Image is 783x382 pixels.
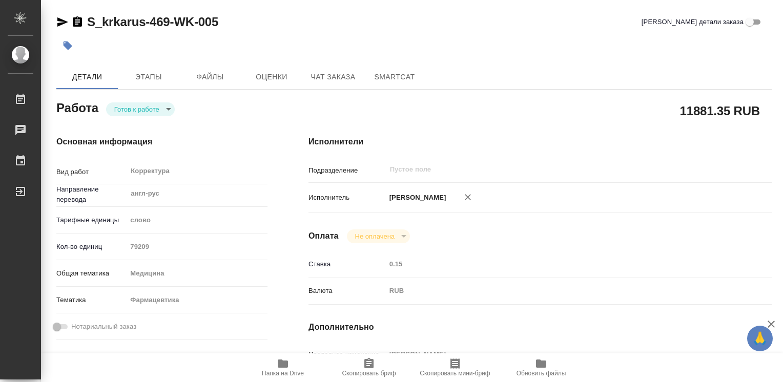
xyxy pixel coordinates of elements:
p: Вид работ [56,167,127,177]
input: Пустое поле [389,163,709,176]
p: Направление перевода [56,184,127,205]
h2: Работа [56,98,98,116]
h4: Дополнительно [308,321,772,333]
button: Папка на Drive [240,353,326,382]
button: Скопировать ссылку для ЯМессенджера [56,16,69,28]
h4: Исполнители [308,136,772,148]
p: Тематика [56,295,127,305]
span: Скопировать мини-бриф [420,370,490,377]
p: Ставка [308,259,386,269]
div: RUB [386,282,733,300]
button: Удалить исполнителя [457,186,479,208]
input: Пустое поле [386,257,733,271]
button: Скопировать бриф [326,353,412,382]
p: Последнее изменение [308,349,386,359]
p: [PERSON_NAME] [386,193,446,203]
span: Этапы [124,71,173,83]
span: Файлы [186,71,235,83]
div: Готов к работе [347,229,410,243]
p: Тарифные единицы [56,215,127,225]
span: Чат заказа [308,71,358,83]
h2: 11881.35 RUB [680,102,760,119]
div: Медицина [127,265,267,282]
span: 🙏 [751,328,769,349]
a: S_krkarus-469-WK-005 [87,15,218,29]
button: Готов к работе [111,105,162,114]
h4: Основная информация [56,136,267,148]
p: Подразделение [308,165,386,176]
button: 🙏 [747,326,773,351]
button: Скопировать мини-бриф [412,353,498,382]
span: Скопировать бриф [342,370,396,377]
button: Добавить тэг [56,34,79,57]
span: Нотариальный заказ [71,322,136,332]
span: SmartCat [370,71,419,83]
button: Обновить файлы [498,353,584,382]
h4: Оплата [308,230,339,242]
button: Скопировать ссылку [71,16,84,28]
div: Фармацевтика [127,291,267,309]
div: Готов к работе [106,102,175,116]
button: Не оплачена [352,232,398,241]
input: Пустое поле [127,239,267,254]
span: Папка на Drive [262,370,304,377]
span: [PERSON_NAME] детали заказа [642,17,744,27]
p: Валюта [308,286,386,296]
p: Общая тематика [56,268,127,279]
p: Кол-во единиц [56,242,127,252]
span: Оценки [247,71,296,83]
div: слово [127,211,267,229]
input: Пустое поле [386,347,733,362]
span: Обновить файлы [517,370,566,377]
span: Детали [63,71,112,83]
p: Исполнитель [308,193,386,203]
